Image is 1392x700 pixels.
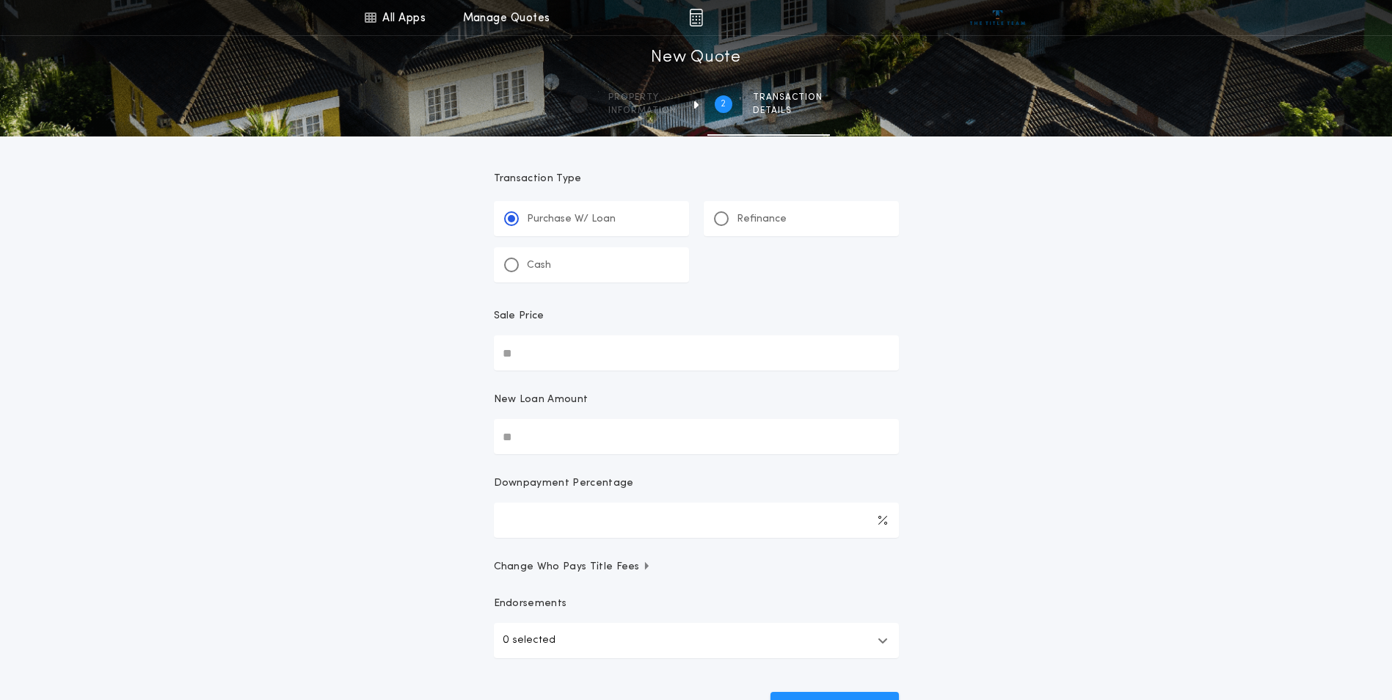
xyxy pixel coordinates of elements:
p: Sale Price [494,309,544,324]
h2: 2 [721,98,726,110]
span: Change Who Pays Title Fees [494,560,652,575]
span: information [608,105,677,117]
p: Refinance [737,212,787,227]
p: Transaction Type [494,172,899,186]
span: Property [608,92,677,103]
span: Transaction [753,92,823,103]
button: 0 selected [494,623,899,658]
h1: New Quote [651,46,740,70]
img: vs-icon [970,10,1025,25]
p: Endorsements [494,597,899,611]
img: img [689,9,703,26]
button: Change Who Pays Title Fees [494,560,899,575]
input: Downpayment Percentage [494,503,899,538]
p: Purchase W/ Loan [527,212,616,227]
input: Sale Price [494,335,899,371]
p: 0 selected [503,632,555,649]
p: Cash [527,258,551,273]
p: New Loan Amount [494,393,588,407]
span: details [753,105,823,117]
p: Downpayment Percentage [494,476,634,491]
input: New Loan Amount [494,419,899,454]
